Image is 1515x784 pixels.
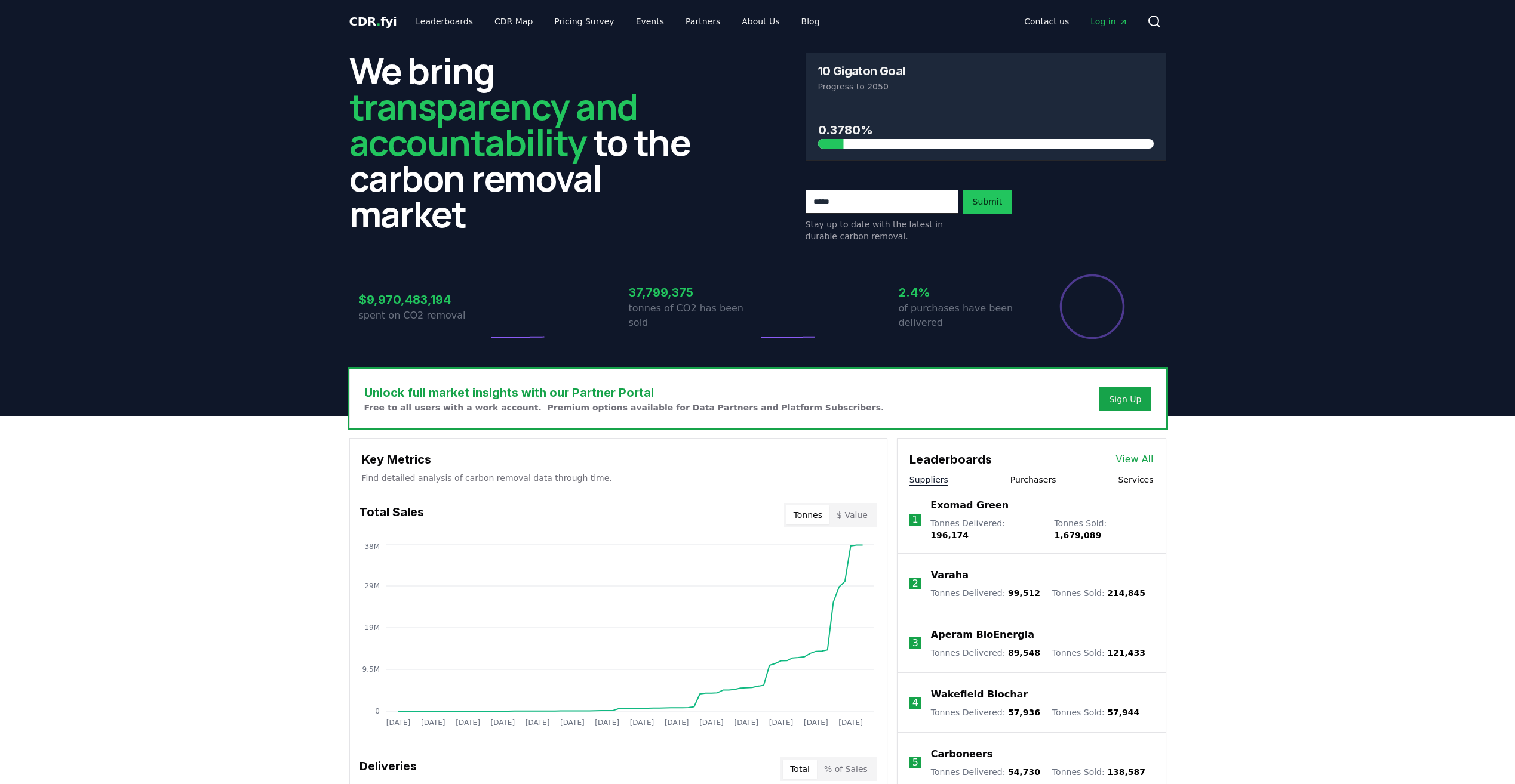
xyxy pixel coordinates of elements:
[1107,648,1145,658] span: 121,433
[931,747,992,761] a: Carboneers
[931,568,969,582] a: Varaha
[1090,16,1127,27] span: Log in
[1008,708,1040,717] span: 57,936
[930,498,1009,513] a: Exomad Green
[1116,452,1154,467] a: View All
[375,707,380,715] tspan: 0
[359,503,424,527] h3: Total Sales
[1059,273,1126,340] div: Percentage of sales delivered
[364,402,884,413] p: Free to all users with a work account. Premium options available for Data Partners and Platform S...
[560,718,585,727] tspan: [DATE]
[732,11,789,32] a: About Us
[676,11,730,32] a: Partners
[1008,588,1040,598] span: 99,512
[1010,474,1056,486] button: Purchasers
[1052,766,1145,778] p: Tonnes Sold :
[626,11,674,32] a: Events
[349,13,397,30] a: CDR.fyi
[786,505,829,524] button: Tonnes
[1008,767,1040,777] span: 54,730
[1107,708,1139,717] span: 57,944
[1107,588,1145,598] span: 214,845
[420,718,445,727] tspan: [DATE]
[1118,474,1153,486] button: Services
[386,718,410,727] tspan: [DATE]
[769,718,793,727] tspan: [DATE]
[1052,587,1145,599] p: Tonnes Sold :
[912,696,918,710] p: 4
[1099,387,1151,411] button: Sign Up
[699,718,724,727] tspan: [DATE]
[349,82,638,166] span: transparency and accountability
[362,472,875,484] p: Find detailed analysis of carbon removal data through time.
[792,11,829,32] a: Blog
[734,718,758,727] tspan: [DATE]
[909,450,992,468] h3: Leaderboards
[364,542,380,551] tspan: 38M
[362,450,875,468] h3: Key Metrics
[629,283,758,301] h3: 37,799,375
[930,517,1042,541] p: Tonnes Delivered :
[364,582,380,590] tspan: 29M
[963,190,1012,214] button: Submit
[359,757,417,781] h3: Deliveries
[359,291,488,308] h3: $9,970,483,194
[912,636,918,650] p: 3
[525,718,549,727] tspan: [DATE]
[1054,517,1153,541] p: Tonnes Sold :
[804,718,828,727] tspan: [DATE]
[1052,647,1145,659] p: Tonnes Sold :
[664,718,689,727] tspan: [DATE]
[899,301,1028,330] p: of purchases have been delivered
[909,474,948,486] button: Suppliers
[1107,767,1145,777] span: 138,587
[349,53,710,232] h2: We bring to the carbon removal market
[931,628,1034,642] a: Aperam BioEnergia
[456,718,480,727] tspan: [DATE]
[1052,706,1139,718] p: Tonnes Sold :
[912,576,918,591] p: 2
[931,706,1040,718] p: Tonnes Delivered :
[629,301,758,330] p: tonnes of CO2 has been sold
[931,766,1040,778] p: Tonnes Delivered :
[1015,11,1137,32] nav: Main
[1054,530,1101,540] span: 1,679,089
[1109,393,1141,405] a: Sign Up
[490,718,515,727] tspan: [DATE]
[912,513,918,527] p: 1
[817,760,875,779] button: % of Sales
[485,11,542,32] a: CDR Map
[1008,648,1040,658] span: 89,548
[1015,11,1078,32] a: Contact us
[931,587,1040,599] p: Tonnes Delivered :
[912,755,918,770] p: 5
[362,665,379,674] tspan: 9.5M
[806,218,958,242] p: Stay up to date with the latest in durable carbon removal.
[829,505,875,524] button: $ Value
[545,11,623,32] a: Pricing Survey
[364,384,884,402] h3: Unlock full market insights with our Partner Portal
[364,624,380,632] tspan: 19M
[931,647,1040,659] p: Tonnes Delivered :
[930,530,969,540] span: 196,174
[595,718,619,727] tspan: [DATE]
[783,760,817,779] button: Total
[376,14,380,29] span: .
[818,121,1154,139] h3: 0.3780%
[406,11,483,32] a: Leaderboards
[838,718,863,727] tspan: [DATE]
[1081,11,1137,32] a: Log in
[818,81,1154,92] p: Progress to 2050
[899,283,1028,301] h3: 2.4%
[359,308,488,323] p: spent on CO2 removal
[629,718,654,727] tspan: [DATE]
[818,65,905,77] h3: 10 Gigaton Goal
[931,687,1028,702] a: Wakefield Biochar
[349,14,397,29] span: CDR fyi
